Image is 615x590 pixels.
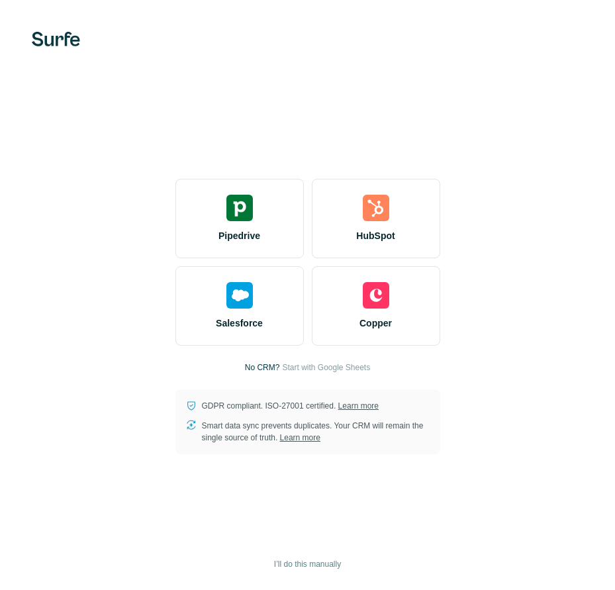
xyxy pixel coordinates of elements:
img: hubspot's logo [363,195,389,221]
img: salesforce's logo [226,282,253,309]
p: GDPR compliant. ISO-27001 certified. [202,400,379,412]
img: pipedrive's logo [226,195,253,221]
button: I’ll do this manually [265,554,350,574]
h1: Select your CRM [175,136,440,163]
button: Start with Google Sheets [282,362,370,373]
img: copper's logo [363,282,389,309]
span: Salesforce [216,317,263,330]
img: Surfe's logo [32,32,80,46]
span: HubSpot [356,229,395,242]
p: Smart data sync prevents duplicates. Your CRM will remain the single source of truth. [202,420,430,444]
span: Copper [359,317,392,330]
p: No CRM? [245,362,280,373]
a: Learn more [280,433,320,442]
span: I’ll do this manually [274,558,341,570]
a: Learn more [338,401,379,411]
span: Pipedrive [218,229,260,242]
